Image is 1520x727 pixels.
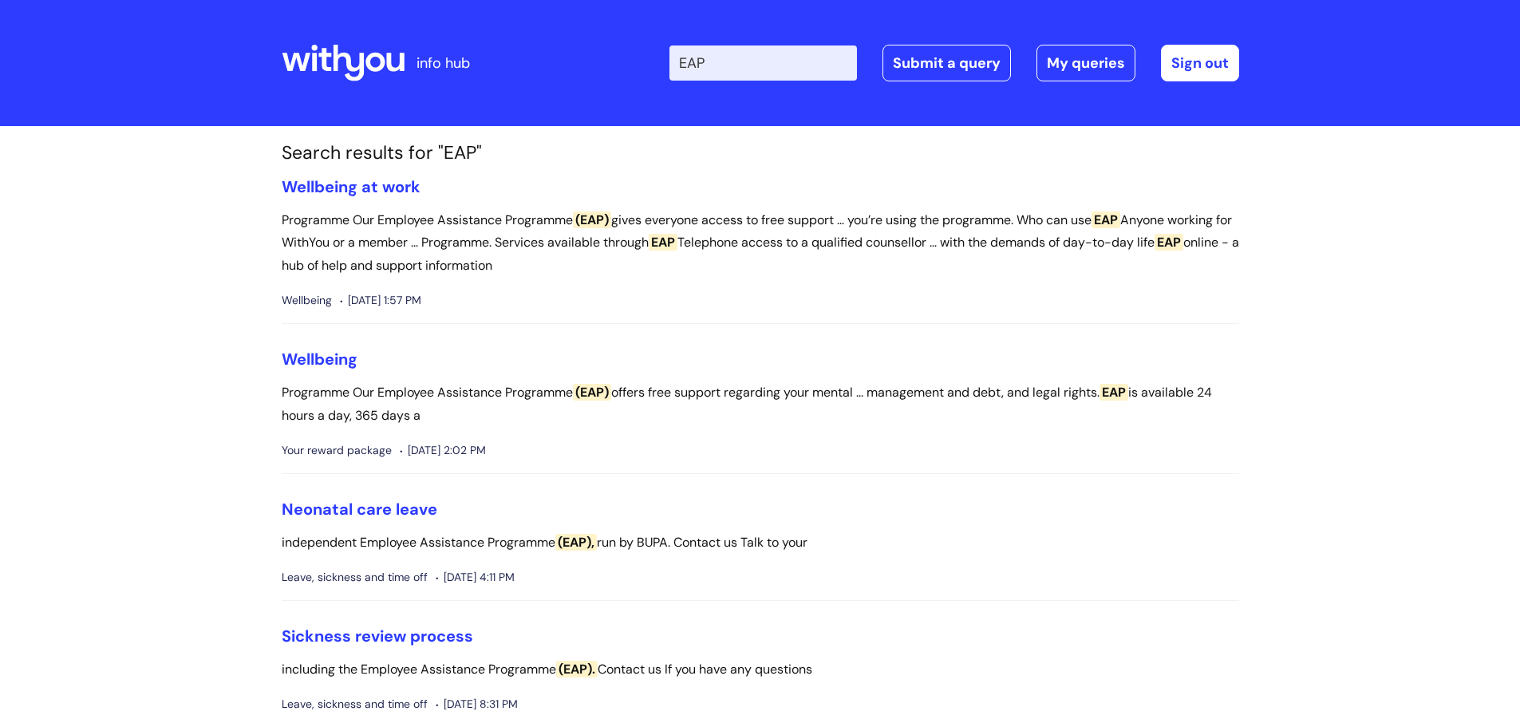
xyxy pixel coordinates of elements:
[436,694,518,714] span: [DATE] 8:31 PM
[282,349,357,369] a: Wellbeing
[436,567,515,587] span: [DATE] 4:11 PM
[282,381,1239,428] p: Programme Our Employee Assistance Programme offers free support regarding your mental ... managem...
[1161,45,1239,81] a: Sign out
[282,567,428,587] span: Leave, sickness and time off
[282,176,420,197] a: Wellbeing at work
[555,534,597,551] span: (EAP),
[417,50,470,76] p: info hub
[573,211,611,228] span: (EAP)
[282,658,1239,682] p: including the Employee Assistance Programme Contact us If you have any questions
[282,499,437,520] a: Neonatal care leave
[282,142,1239,164] h1: Search results for "EAP"
[573,384,611,401] span: (EAP)
[282,626,473,646] a: Sickness review process
[340,290,421,310] span: [DATE] 1:57 PM
[1036,45,1135,81] a: My queries
[1092,211,1120,228] span: EAP
[282,290,332,310] span: Wellbeing
[556,661,598,678] span: (EAP).
[400,441,486,460] span: [DATE] 2:02 PM
[882,45,1011,81] a: Submit a query
[649,234,677,251] span: EAP
[669,45,857,81] input: Search
[669,45,1239,81] div: | -
[282,441,392,460] span: Your reward package
[282,531,1239,555] p: independent Employee Assistance Programme run by BUPA. Contact us Talk to your
[1100,384,1128,401] span: EAP
[1155,234,1183,251] span: EAP
[282,694,428,714] span: Leave, sickness and time off
[282,209,1239,278] p: Programme Our Employee Assistance Programme gives everyone access to free support ... you’re usin...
